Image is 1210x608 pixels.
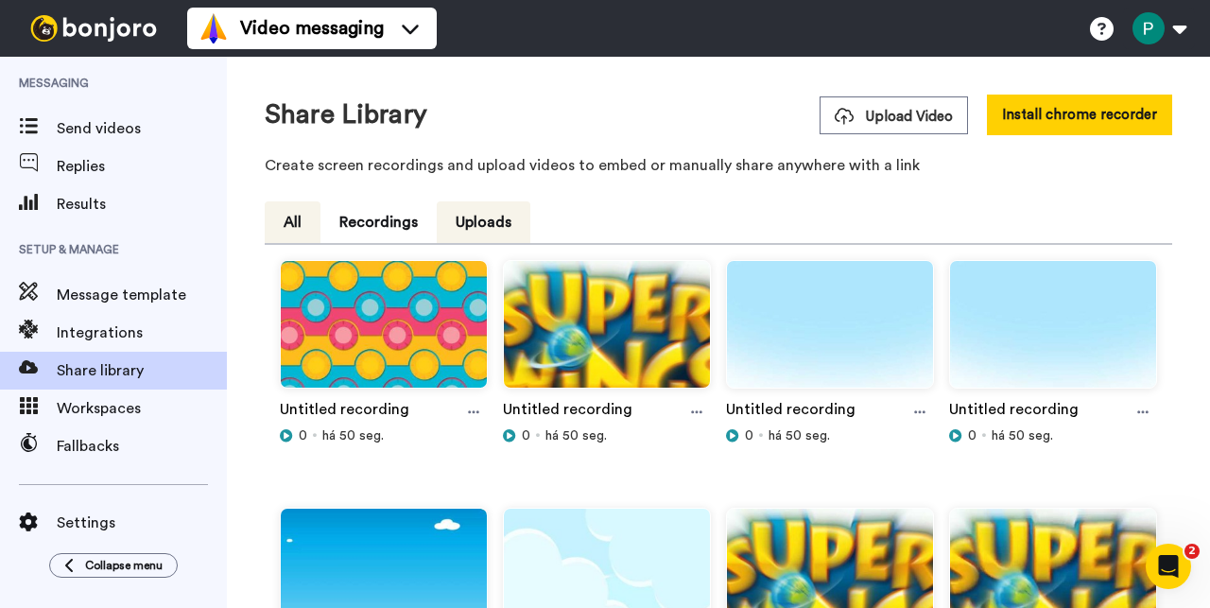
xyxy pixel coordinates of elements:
[199,13,229,43] img: vm-color.svg
[57,359,227,382] span: Share library
[57,284,227,306] span: Message template
[280,398,409,426] a: Untitled recording
[949,426,1157,445] div: há 50 seg.
[522,426,530,445] span: 0
[23,15,164,42] img: bj-logo-header-white.svg
[820,96,968,134] button: Upload Video
[503,398,632,426] a: Untitled recording
[950,261,1156,404] img: 69bc6c22-61f0-4806-a2e2-b571d2fe2543_thumbnail_source_1755287511.jpg
[745,426,753,445] span: 0
[987,95,1172,135] button: Install chrome recorder
[726,398,856,426] a: Untitled recording
[437,201,530,243] button: Uploads
[726,426,934,445] div: há 50 seg.
[57,397,227,420] span: Workspaces
[49,553,178,578] button: Collapse menu
[240,15,384,42] span: Video messaging
[503,426,711,445] div: há 50 seg.
[57,193,227,216] span: Results
[265,201,320,243] button: All
[57,321,227,344] span: Integrations
[265,154,1172,177] p: Create screen recordings and upload videos to embed or manually share anywhere with a link
[320,201,437,243] button: Recordings
[1184,544,1200,559] span: 2
[504,261,710,404] img: 9afd64b8-1fc4-4613-b543-b8fa1cf02d4b_thumbnail_source_1755287513.jpg
[949,398,1079,426] a: Untitled recording
[57,435,227,458] span: Fallbacks
[57,512,227,534] span: Settings
[281,261,487,404] img: 466385cc-aa30-4ff1-ac79-90912b7befca_thumbnail_source_1755287515.jpg
[85,558,163,573] span: Collapse menu
[265,100,427,130] h1: Share Library
[835,107,953,127] span: Upload Video
[299,426,307,445] span: 0
[57,155,227,178] span: Replies
[968,426,977,445] span: 0
[57,117,227,140] span: Send videos
[1146,544,1191,589] iframe: Intercom live chat
[727,261,933,404] img: acf7535b-e90f-46b9-9c5c-2a50f699e02d_thumbnail_source_1755287509.jpg
[280,426,488,445] div: há 50 seg.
